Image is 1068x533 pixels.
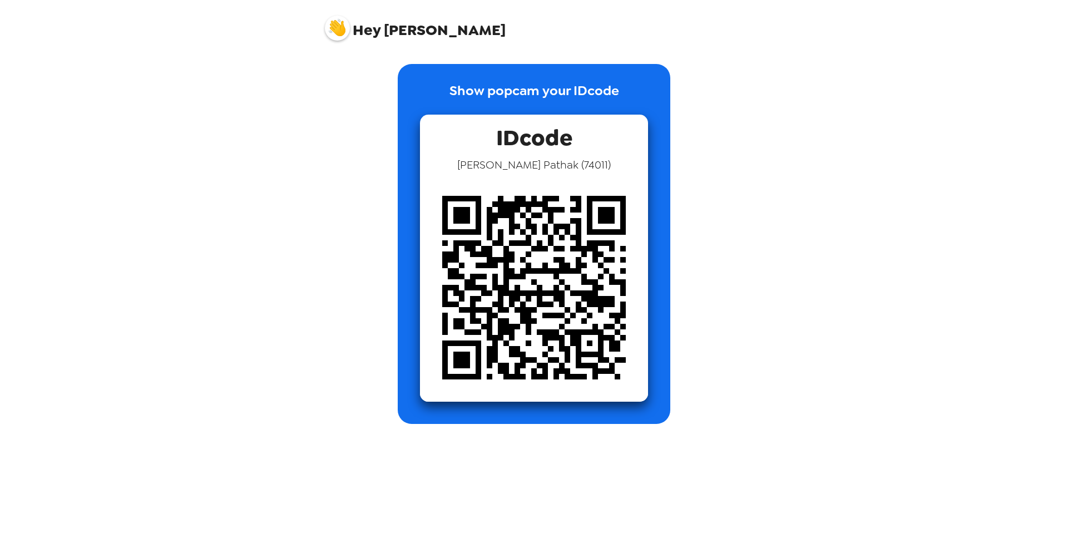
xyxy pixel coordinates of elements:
[353,20,380,40] span: Hey
[325,10,506,38] span: [PERSON_NAME]
[457,156,611,174] span: [PERSON_NAME] Pathak ( 74011 )
[449,81,619,115] p: Show popcam your IDcode
[420,174,648,402] img: qr code
[496,115,572,156] span: IDcode
[325,16,350,41] img: profile pic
